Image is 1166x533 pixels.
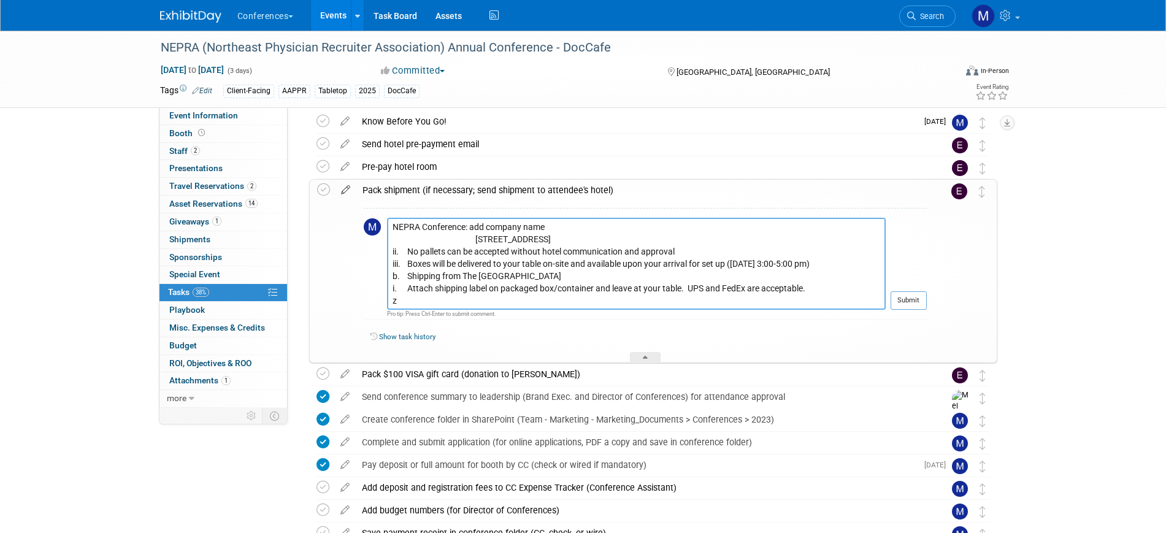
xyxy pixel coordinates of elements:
a: Giveaways1 [159,213,287,231]
div: Event Format [883,64,1010,82]
i: Move task [980,393,986,404]
a: Special Event [159,266,287,283]
img: Marygrace LeGros [952,481,968,497]
a: Playbook [159,302,287,319]
i: Move task [980,117,986,129]
img: Erin Anderson [951,183,967,199]
div: 2025 [355,85,380,98]
img: Marygrace LeGros [952,458,968,474]
a: Shipments [159,231,287,248]
button: Committed [377,64,450,77]
td: Tags [160,84,212,98]
span: more [167,393,186,403]
a: edit [334,116,356,127]
span: 1 [221,376,231,385]
span: Staff [169,146,200,156]
div: Pro tip: Press Ctrl-Enter to submit comment. [387,310,886,318]
div: Event Rating [975,84,1008,90]
div: Complete and submit application (for online applications, PDF a copy and save in conference folder) [356,432,927,453]
div: Know Before You Go! [356,111,917,132]
img: ExhibitDay [160,10,221,23]
span: Booth [169,128,207,138]
span: (3 days) [226,67,252,75]
div: Create conference folder in SharePoint (Team - Marketing - Marketing_Documents > Conferences > 2023) [356,409,927,430]
div: Pre-pay hotel room [356,156,927,177]
div: Add deposit and registration fees to CC Expense Tracker (Conference Assistant) [356,477,927,498]
img: Erin Anderson [952,137,968,153]
a: edit [334,139,356,150]
img: Marygrace LeGros [952,413,968,429]
span: Misc. Expenses & Credits [169,323,265,332]
img: Marygrace LeGros [952,504,968,520]
span: Tasks [168,287,209,297]
span: Giveaways [169,217,221,226]
a: edit [334,459,356,470]
a: edit [334,161,356,172]
a: Event Information [159,107,287,125]
a: Attachments1 [159,372,287,389]
span: 2 [247,182,256,191]
div: Pack $100 VISA gift card (donation to [PERSON_NAME]) [356,364,927,385]
span: 2 [191,146,200,155]
img: Format-Inperson.png [966,66,978,75]
img: Marygrace LeGros [952,435,968,451]
a: edit [334,437,356,448]
img: Erin Anderson [952,160,968,176]
div: Pay deposit or full amount for booth by CC (check or wired if mandatory) [356,454,917,475]
a: edit [334,482,356,493]
a: Show task history [379,332,435,341]
a: edit [334,505,356,516]
span: Booth not reserved yet [196,128,207,137]
span: 14 [245,199,258,208]
div: Pack shipment (if necessary; send shipment to attendee's hotel) [356,180,927,201]
a: Booth [159,125,287,142]
i: Move task [980,461,986,472]
button: Submit [891,291,927,310]
span: Event Information [169,110,238,120]
span: Shipments [169,234,210,244]
a: ROI, Objectives & ROO [159,355,287,372]
a: edit [335,185,356,196]
span: [DATE] [924,117,952,126]
div: AAPPR [278,85,310,98]
i: Move task [980,140,986,151]
a: Asset Reservations14 [159,196,287,213]
div: Send conference summary to leadership (Brand Exec. and Director of Conferences) for attendance ap... [356,386,927,407]
div: NEPRA (Northeast Physician Recruiter Association) Annual Conference - DocCafe [156,37,937,59]
a: edit [334,391,356,402]
td: Toggle Event Tabs [262,408,287,424]
span: 1 [212,217,221,226]
div: DocCafe [384,85,420,98]
span: Attachments [169,375,231,385]
span: 38% [193,288,209,297]
i: Move task [980,438,986,450]
i: Move task [980,415,986,427]
a: Search [899,6,956,27]
a: Sponsorships [159,249,287,266]
a: edit [334,369,356,380]
a: Travel Reservations2 [159,178,287,195]
a: Staff2 [159,143,287,160]
a: Tasks38% [159,284,287,301]
img: Mel Liwanag [952,390,970,434]
span: Presentations [169,163,223,173]
img: Marygrace LeGros [952,115,968,131]
span: Sponsorships [169,252,222,262]
span: Asset Reservations [169,199,258,209]
i: Move task [980,506,986,518]
span: Playbook [169,305,205,315]
span: Special Event [169,269,220,279]
a: edit [334,414,356,425]
i: Move task [980,163,986,174]
i: Move task [979,186,985,197]
span: [DATE] [924,461,952,469]
i: Move task [980,370,986,382]
a: Presentations [159,160,287,177]
div: Client-Facing [223,85,274,98]
img: Marygrace LeGros [364,218,381,236]
div: Tabletop [315,85,351,98]
a: Budget [159,337,287,355]
i: Move task [980,483,986,495]
span: Travel Reservations [169,181,256,191]
div: In-Person [980,66,1009,75]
